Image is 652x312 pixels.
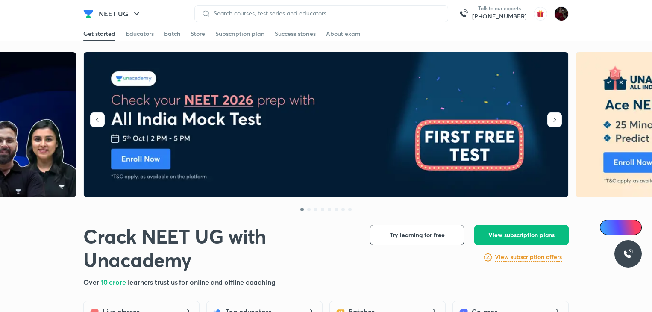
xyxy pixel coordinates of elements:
a: Success stories [275,27,316,41]
a: Educators [126,27,154,41]
a: Subscription plan [215,27,264,41]
img: avatar [534,7,547,21]
input: Search courses, test series and educators [210,10,441,17]
h1: Crack NEET UG with Unacademy [83,225,356,272]
img: 🥰kashish🥰 Johari [554,6,569,21]
button: Try learning for free [370,225,464,245]
img: call-us [455,5,472,22]
span: Over [83,277,101,286]
a: Batch [164,27,180,41]
span: 10 crore [101,277,128,286]
a: About exam [326,27,361,41]
p: Talk to our experts [472,5,527,12]
span: learners trust us for online and offline coaching [128,277,276,286]
a: Get started [83,27,115,41]
div: Subscription plan [215,29,264,38]
a: Store [191,27,205,41]
span: Try learning for free [390,231,445,239]
img: Company Logo [83,9,94,19]
div: Get started [83,29,115,38]
button: View subscription plans [474,225,569,245]
span: View subscription plans [488,231,555,239]
img: ttu [623,249,633,259]
h6: View subscription offers [495,253,562,262]
div: Batch [164,29,180,38]
div: Success stories [275,29,316,38]
img: Icon [605,224,612,231]
div: Store [191,29,205,38]
a: [PHONE_NUMBER] [472,12,527,21]
button: NEET UG [94,5,147,22]
div: About exam [326,29,361,38]
div: Educators [126,29,154,38]
span: Ai Doubts [614,224,637,231]
a: View subscription offers [495,252,562,262]
a: Ai Doubts [600,220,642,235]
